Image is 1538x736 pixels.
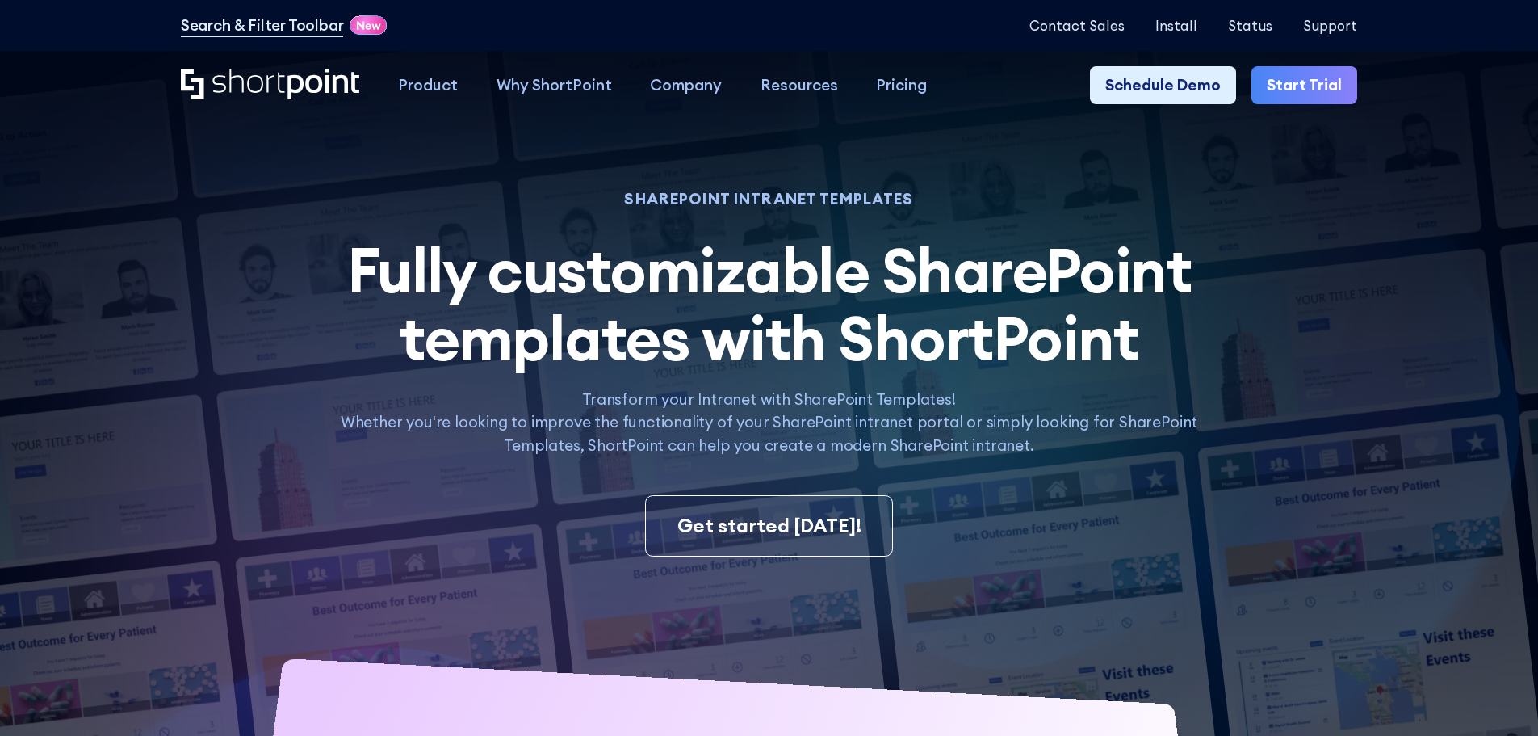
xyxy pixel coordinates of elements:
div: Product [398,74,458,97]
a: Home [181,69,359,102]
a: Pricing [857,66,947,105]
p: Transform your Intranet with SharePoint Templates! Whether you're looking to improve the function... [319,388,1218,457]
a: Product [379,66,477,105]
a: Contact Sales [1029,18,1125,33]
a: Install [1155,18,1197,33]
a: Why ShortPoint [477,66,631,105]
a: Search & Filter Toolbar [181,14,344,37]
a: Company [631,66,741,105]
a: Schedule Demo [1090,66,1236,105]
div: Resources [761,74,838,97]
a: Get started [DATE]! [645,495,892,557]
div: Why ShortPoint [497,74,612,97]
a: Start Trial [1251,66,1357,105]
span: Fully customizable SharePoint templates with ShortPoint [347,231,1192,376]
a: Resources [741,66,857,105]
div: Pricing [876,74,927,97]
a: Support [1303,18,1357,33]
a: Status [1228,18,1272,33]
div: Company [650,74,722,97]
div: Get started [DATE]! [677,511,861,540]
h1: SHAREPOINT INTRANET TEMPLATES [319,192,1218,206]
